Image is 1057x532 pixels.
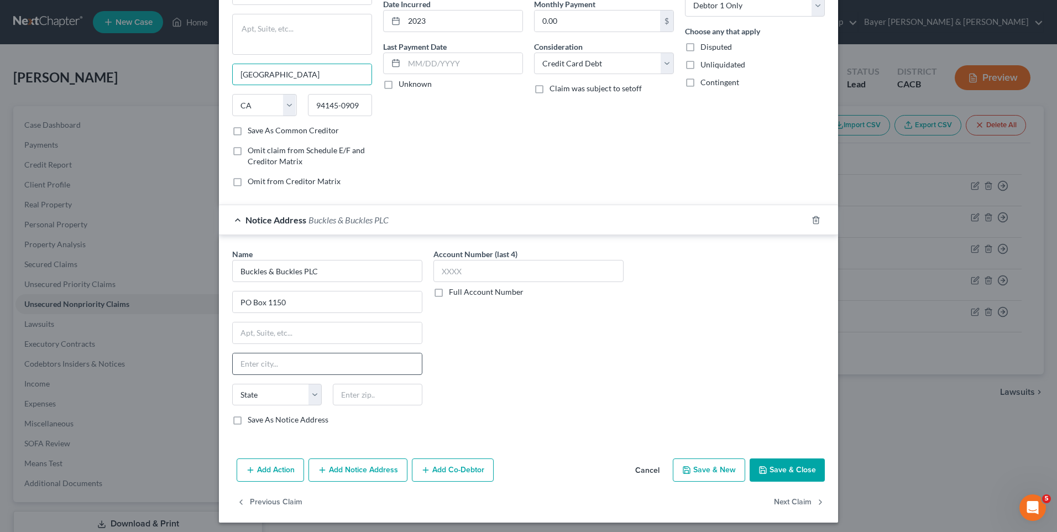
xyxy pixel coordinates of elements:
button: Save & Close [750,458,825,482]
label: Choose any that apply [685,25,760,37]
button: Previous Claim [237,491,302,514]
label: Save As Notice Address [248,414,328,425]
span: 5 [1042,494,1051,503]
label: Full Account Number [449,286,524,298]
label: Last Payment Date [383,41,447,53]
label: Consideration [534,41,583,53]
input: Search by name... [232,260,422,282]
span: Unliquidated [700,60,745,69]
span: Buckles & Buckles PLC [308,215,389,225]
span: Omit from Creditor Matrix [248,176,341,186]
button: Cancel [626,460,668,482]
span: Name [232,249,253,259]
div: $ [660,11,673,32]
iframe: Intercom live chat [1019,494,1046,521]
label: Save As Common Creditor [248,125,339,136]
button: Save & New [673,458,745,482]
input: MM/DD/YYYY [404,53,522,74]
span: Disputed [700,42,732,51]
input: Enter city... [233,353,422,374]
button: Add Co-Debtor [412,458,494,482]
button: Next Claim [774,491,825,514]
input: Enter zip.. [333,384,422,406]
label: Unknown [399,79,432,90]
input: 0.00 [535,11,660,32]
span: Notice Address [245,215,306,225]
span: Omit claim from Schedule E/F and Creditor Matrix [248,145,365,166]
span: Contingent [700,77,739,87]
input: Apt, Suite, etc... [233,322,422,343]
input: XXXX [433,260,624,282]
button: Add Notice Address [308,458,407,482]
input: Enter address... [233,291,422,312]
input: MM/DD/YYYY [404,11,522,32]
input: Enter zip... [308,94,373,116]
label: Account Number (last 4) [433,248,517,260]
input: Enter city... [233,64,371,85]
button: Add Action [237,458,304,482]
span: Claim was subject to setoff [550,84,642,93]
